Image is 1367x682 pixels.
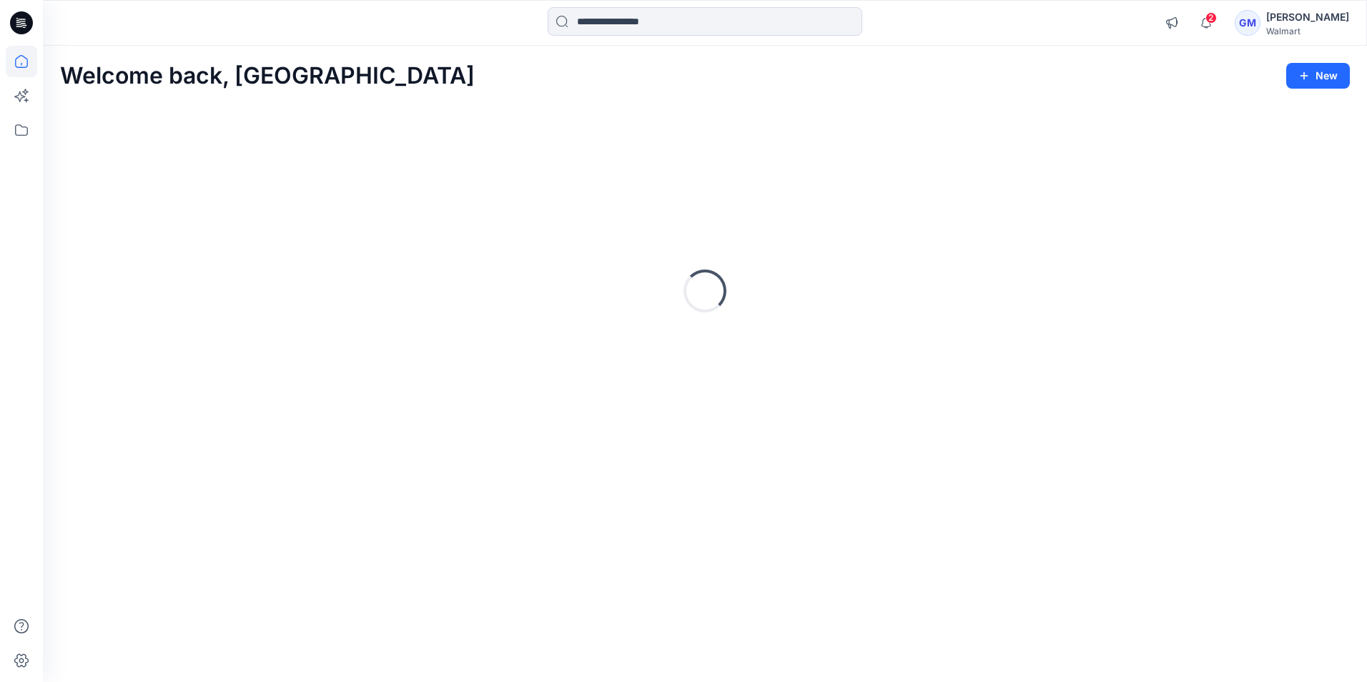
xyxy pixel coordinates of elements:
[1235,10,1260,36] div: GM
[1286,63,1350,89] button: New
[1266,26,1349,36] div: Walmart
[1205,12,1217,24] span: 2
[60,63,475,89] h2: Welcome back, [GEOGRAPHIC_DATA]
[1266,9,1349,26] div: [PERSON_NAME]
